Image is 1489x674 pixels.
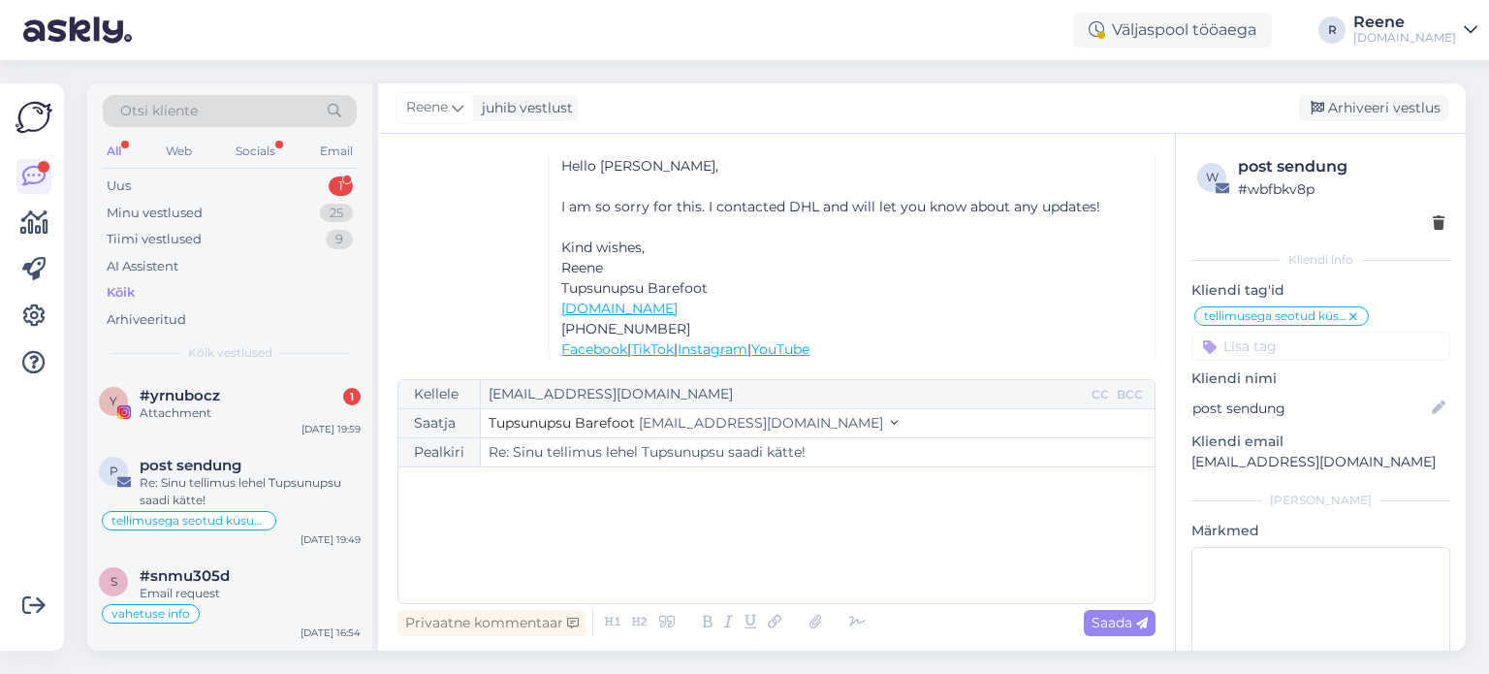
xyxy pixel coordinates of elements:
[107,310,186,330] div: Arhiveeritud
[110,464,118,478] span: p
[188,344,272,362] span: Kõik vestlused
[120,101,198,121] span: Otsi kliente
[1191,492,1450,509] div: [PERSON_NAME]
[1092,614,1148,631] span: Saada
[107,177,131,196] div: Uus
[561,300,678,317] a: [DOMAIN_NAME]
[1073,13,1272,48] div: Väljaspool tööaega
[561,157,718,175] span: Hello [PERSON_NAME],
[561,239,645,256] span: Kind wishes,
[747,340,751,358] span: |
[320,204,353,223] div: 25
[329,177,353,196] div: 1
[1113,386,1147,403] div: BCC
[1353,15,1456,30] div: Reene
[301,422,361,436] div: [DATE] 19:59
[140,387,220,404] span: #yrnubocz
[110,394,117,408] span: y
[107,257,178,276] div: AI Assistent
[107,283,135,303] div: Kõik
[398,409,481,437] div: Saatja
[316,139,357,164] div: Email
[326,230,353,249] div: 9
[111,515,267,527] span: tellimusega seotud küsumus
[1191,280,1450,301] p: Kliendi tag'id
[1191,432,1450,452] p: Kliendi email
[301,626,361,640] div: [DATE] 16:54
[140,404,361,422] div: Attachment
[678,340,747,358] a: Instagram
[343,388,361,405] div: 1
[489,414,635,432] span: Tupsunupsu Barefoot
[639,414,883,432] span: [EMAIL_ADDRESS][DOMAIN_NAME]
[561,259,603,276] span: Reene
[16,99,52,136] img: Askly Logo
[561,320,690,337] span: [PHONE_NUMBER]
[111,574,117,589] span: s
[398,438,481,466] div: Pealkiri
[1191,521,1450,541] p: Märkmed
[140,585,361,602] div: Email request
[674,340,678,358] span: |
[561,340,627,358] a: Facebook
[232,139,279,164] div: Socials
[631,340,674,358] a: TikTok
[1191,369,1450,389] p: Kliendi nimi
[397,610,586,636] div: Privaatne kommentaar
[627,340,631,358] span: |
[103,139,125,164] div: All
[481,380,1088,408] input: Recepient...
[481,438,1155,466] input: Write subject here...
[1353,30,1456,46] div: [DOMAIN_NAME]
[489,413,898,433] button: Tupsunupsu Barefoot [EMAIL_ADDRESS][DOMAIN_NAME]
[1191,452,1450,472] p: [EMAIL_ADDRESS][DOMAIN_NAME]
[398,380,481,408] div: Kellele
[1238,155,1444,178] div: post sendung
[1204,310,1346,322] span: tellimusega seotud küsumus
[561,198,1100,215] span: I am so sorry for this. I contacted DHL and will let you know about any updates!
[1353,15,1477,46] a: Reene[DOMAIN_NAME]
[1192,398,1428,419] input: Lisa nimi
[111,608,190,620] span: vahetuse info
[140,567,230,585] span: #snmu305d
[107,230,202,249] div: Tiimi vestlused
[1191,251,1450,269] div: Kliendi info
[474,98,573,118] div: juhib vestlust
[1191,332,1450,361] input: Lisa tag
[162,139,196,164] div: Web
[140,457,241,474] span: post sendung
[107,204,203,223] div: Minu vestlused
[1206,170,1219,184] span: w
[406,97,448,118] span: Reene
[561,279,708,297] span: Tupsunupsu Barefoot
[1318,16,1346,44] div: R
[1238,178,1444,200] div: # wbfbkv8p
[1299,95,1448,121] div: Arhiveeri vestlus
[1088,386,1113,403] div: CC
[751,340,809,358] a: YouTube
[140,474,361,509] div: Re: Sinu tellimus lehel Tupsunupsu saadi kätte!
[301,532,361,547] div: [DATE] 19:49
